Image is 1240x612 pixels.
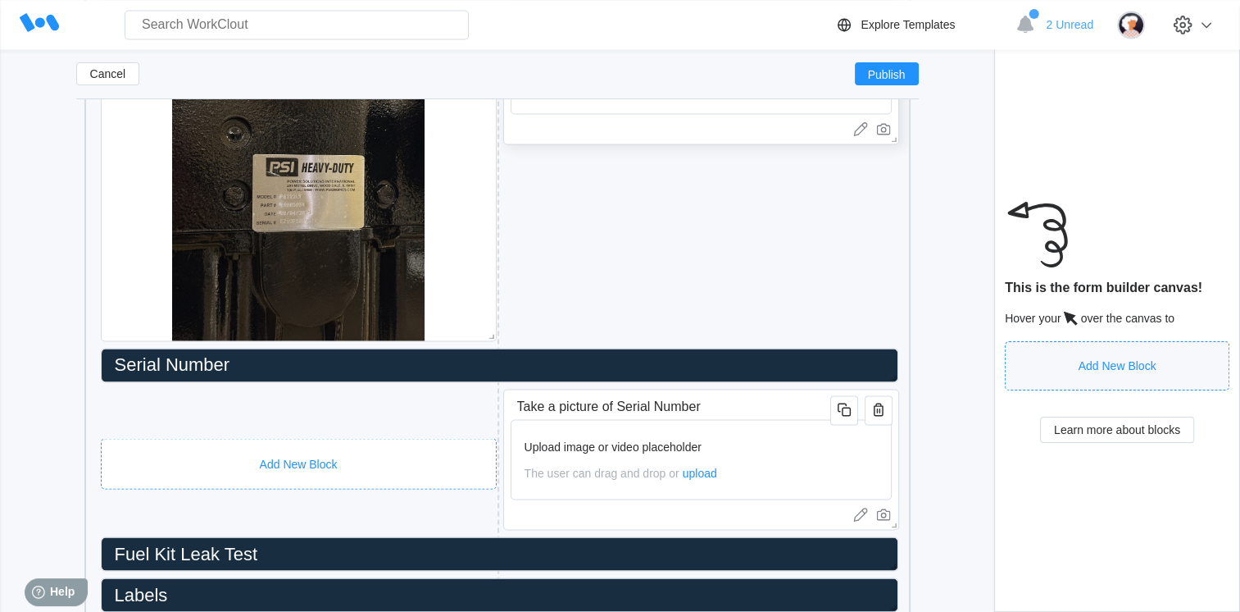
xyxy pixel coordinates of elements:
input: Search WorkClout [125,10,469,39]
input: Untitled Header [108,349,884,381]
button: Publish [855,62,919,85]
button: Learn more about blocks [1040,417,1194,443]
button: Cancel [76,62,140,85]
input: Untitled Header [108,537,884,570]
span: upload [683,466,717,479]
span: Cancel [90,68,126,80]
img: user-4.png [1117,11,1145,39]
div: Hover your [1005,308,1229,328]
span: over the canvas to [1080,312,1174,325]
div: The user can drag and drop or [525,466,878,479]
div: Explore Templates [861,18,955,31]
a: Explore Templates [834,15,1007,34]
div: This is the form builder canvas! [1005,281,1229,295]
span: 2 Unread [1046,18,1093,31]
img: Image72.jpg [172,4,425,340]
span: Learn more about blocks [1054,424,1180,436]
div: Add New Block [260,457,338,470]
input: Field description [511,390,836,422]
span: Publish [868,69,906,79]
input: Untitled Header [108,578,884,611]
div: Upload image or video placeholder [525,440,878,453]
div: Add New Block [1079,359,1156,372]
